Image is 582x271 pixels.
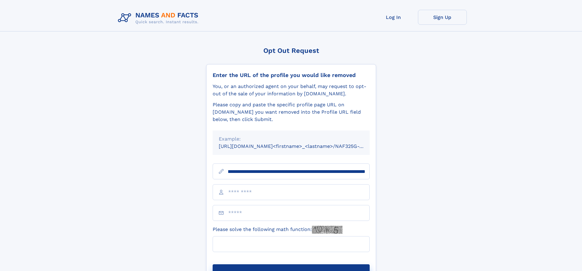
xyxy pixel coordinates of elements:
[418,10,467,25] a: Sign Up
[213,101,370,123] div: Please copy and paste the specific profile page URL on [DOMAIN_NAME] you want removed into the Pr...
[219,135,364,143] div: Example:
[219,143,381,149] small: [URL][DOMAIN_NAME]<firstname>_<lastname>/NAF325G-xxxxxxxx
[206,47,376,54] div: Opt Out Request
[115,10,203,26] img: Logo Names and Facts
[213,72,370,79] div: Enter the URL of the profile you would like removed
[213,83,370,97] div: You, or an authorized agent on your behalf, may request to opt-out of the sale of your informatio...
[213,226,342,234] label: Please solve the following math function:
[369,10,418,25] a: Log In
